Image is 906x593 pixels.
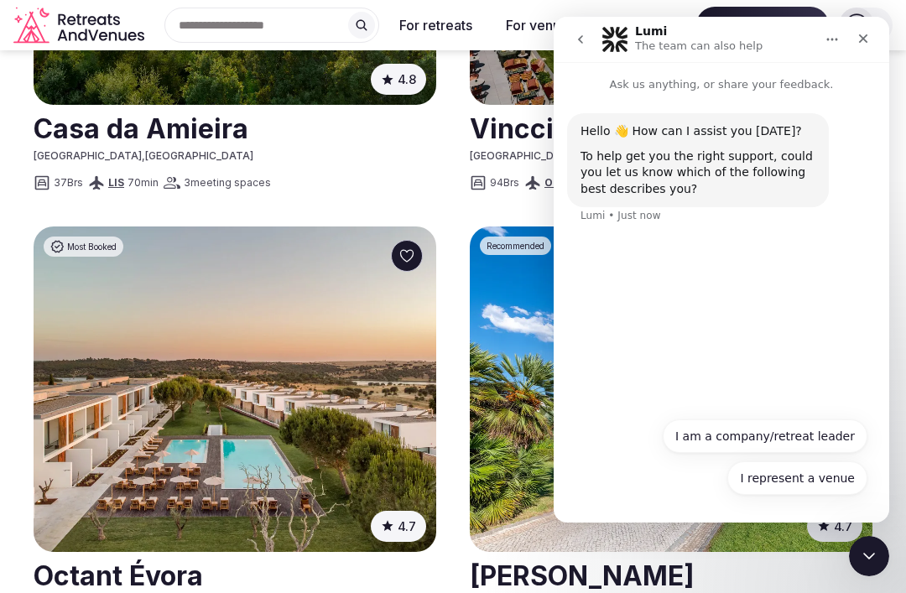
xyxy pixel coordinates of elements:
span: Let's connect [696,7,829,44]
button: For retreats [386,7,486,44]
button: 4.8 [371,64,426,95]
span: 3 meeting spaces [184,176,271,190]
span: , [142,149,145,162]
span: 94 Brs [490,176,519,190]
span: 4.8 [398,70,416,88]
button: 4.7 [807,511,862,542]
a: See Octant Évora [34,226,436,551]
span: 4.7 [398,518,416,535]
span: Recommended [487,240,544,252]
span: 37 Brs [54,176,83,190]
span: 4.7 [834,518,852,535]
span: [GEOGRAPHIC_DATA] [145,149,253,162]
a: Visit the homepage [13,7,148,44]
span: 70 min [128,176,159,190]
a: See Pestana Palace Lisboa [470,226,872,551]
button: For venues [492,7,589,44]
iframe: Intercom live chat [849,536,889,576]
button: 4.7 [371,511,426,542]
h2: Casa da Amieira [34,107,436,148]
span: [GEOGRAPHIC_DATA] [34,149,142,162]
img: Octant Évora [34,226,436,551]
svg: Retreats and Venues company logo [13,7,148,44]
h2: Vincci Ponte de Ferro [470,107,872,148]
span: [GEOGRAPHIC_DATA] [470,149,578,162]
a: View venue [470,107,872,148]
a: LIS [108,176,124,189]
a: View venue [34,107,436,148]
button: Resources [596,7,690,44]
div: Recommended [480,237,551,255]
iframe: Intercom live chat [554,17,889,523]
img: Pestana Palace Lisboa [470,226,872,551]
span: Most Booked [67,241,117,252]
div: Most Booked [44,237,123,257]
a: OPO [544,176,568,189]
